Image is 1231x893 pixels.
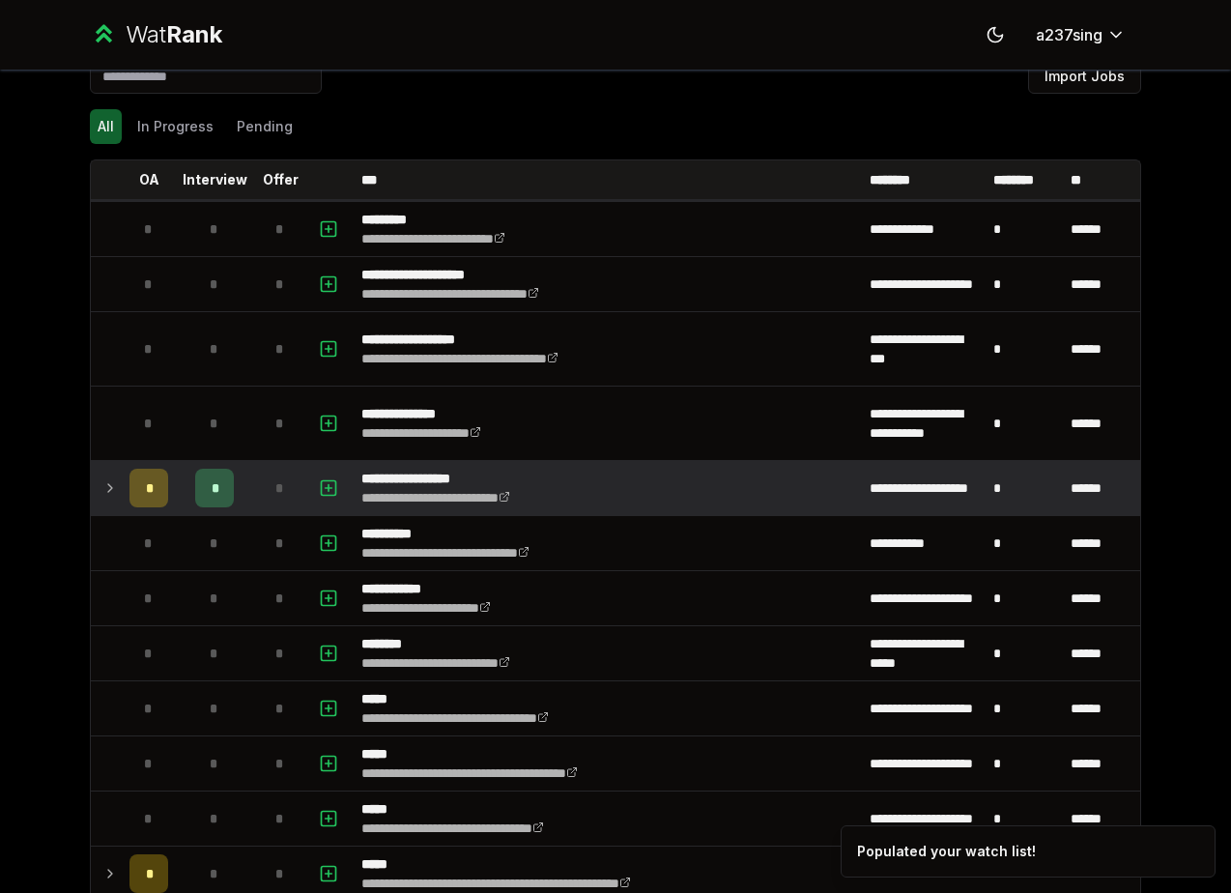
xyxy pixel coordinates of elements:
p: Interview [183,170,247,189]
button: Import Jobs [1028,59,1141,94]
div: Populated your watch list! [857,842,1036,861]
span: a237sing [1036,23,1102,46]
p: Offer [263,170,299,189]
button: In Progress [129,109,221,144]
button: Pending [229,109,301,144]
a: WatRank [90,19,222,50]
button: a237sing [1020,17,1141,52]
p: OA [139,170,159,189]
span: Rank [166,20,222,48]
button: All [90,109,122,144]
div: Wat [126,19,222,50]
